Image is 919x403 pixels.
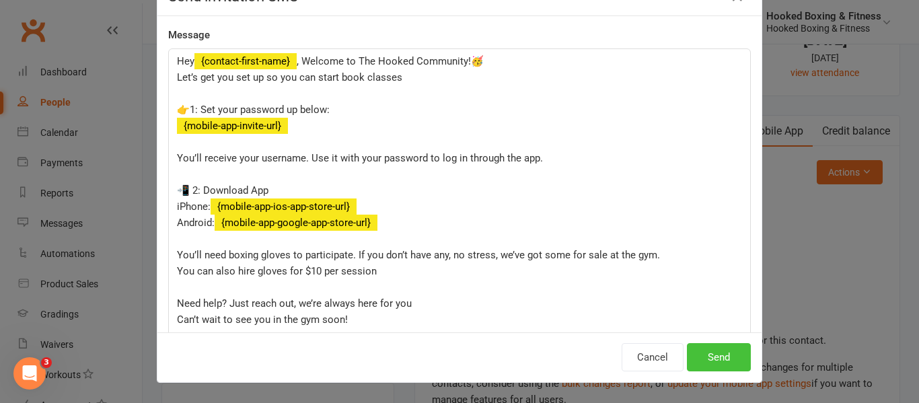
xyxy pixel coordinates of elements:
[41,357,52,368] span: 3
[177,314,348,326] span: Can’t wait to see you in the gym soon!
[622,343,684,371] button: Cancel
[177,217,215,229] span: Android:
[177,152,543,164] span: You’ll receive your username. Use it with your password to log in through the app.
[177,184,268,196] span: 📲 2: Download App
[177,249,660,261] span: You’ll need boxing gloves to participate. If you don’t have any, no stress, we’ve got some for sa...
[177,265,377,277] span: You can also hire gloves for $10 per session
[177,55,194,67] span: Hey
[177,297,412,309] span: Need help? Just reach out, we’re always here for you
[13,357,46,390] iframe: Intercom live chat
[177,104,330,116] span: 👉1: Set your password up below:
[177,71,402,83] span: Let’s get you set up so you can start book classes
[177,200,211,213] span: iPhone:
[297,55,484,67] span: , Welcome to The Hooked Community!🥳
[168,27,210,43] label: Message
[687,343,751,371] button: Send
